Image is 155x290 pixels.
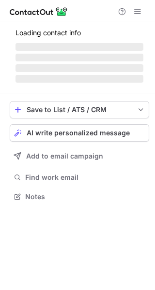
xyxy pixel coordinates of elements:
span: ‌ [15,64,143,72]
span: Notes [25,192,145,201]
div: Save to List / ATS / CRM [27,106,132,114]
button: Find work email [10,171,149,184]
span: ‌ [15,75,143,83]
span: ‌ [15,54,143,61]
button: Add to email campaign [10,147,149,165]
button: save-profile-one-click [10,101,149,118]
span: Add to email campaign [26,152,103,160]
button: AI write personalized message [10,124,149,142]
p: Loading contact info [15,29,143,37]
span: AI write personalized message [27,129,130,137]
span: ‌ [15,43,143,51]
button: Notes [10,190,149,203]
img: ContactOut v5.3.10 [10,6,68,17]
span: Find work email [25,173,145,182]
